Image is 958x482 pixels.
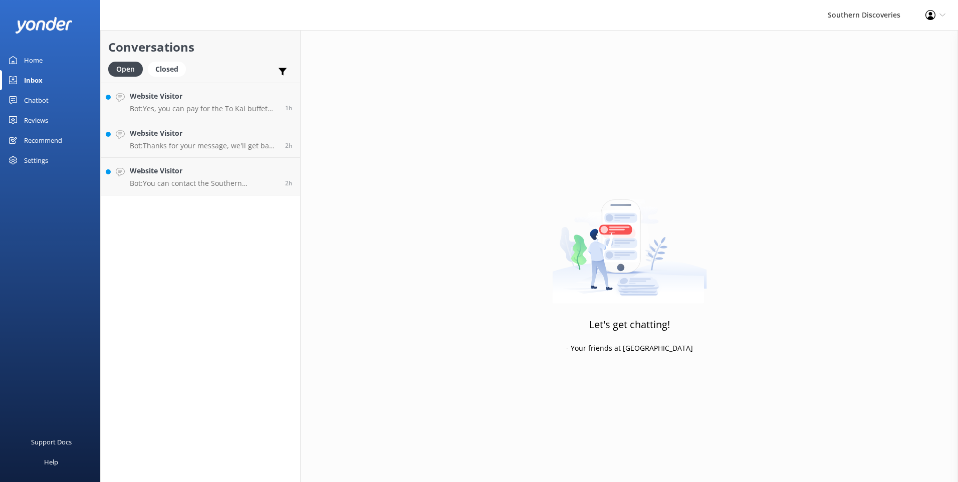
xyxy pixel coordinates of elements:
[285,179,293,187] span: Oct 04 2025 10:13am (UTC +13:00) Pacific/Auckland
[285,141,293,150] span: Oct 04 2025 10:26am (UTC +13:00) Pacific/Auckland
[566,343,693,354] p: - Your friends at [GEOGRAPHIC_DATA]
[15,17,73,34] img: yonder-white-logo.png
[101,158,300,195] a: Website VisitorBot:You can contact the Southern Discoveries team by phone at [PHONE_NUMBER] withi...
[24,130,62,150] div: Recommend
[24,90,49,110] div: Chatbot
[24,70,43,90] div: Inbox
[24,50,43,70] div: Home
[101,120,300,158] a: Website VisitorBot:Thanks for your message, we'll get back to you as soon as we can. You're also ...
[589,317,670,333] h3: Let's get chatting!
[130,141,278,150] p: Bot: Thanks for your message, we'll get back to you as soon as we can. You're also welcome to kee...
[130,179,278,188] p: Bot: You can contact the Southern Discoveries team by phone at [PHONE_NUMBER] within [GEOGRAPHIC_...
[130,104,278,113] p: Bot: Yes, you can pay for the To Kai buffet onboard the cruise boat. However, it is recommended t...
[148,63,191,74] a: Closed
[108,38,293,57] h2: Conversations
[285,104,293,112] span: Oct 04 2025 11:24am (UTC +13:00) Pacific/Auckland
[552,178,707,304] img: artwork of a man stealing a conversation from at giant smartphone
[108,62,143,77] div: Open
[44,452,58,472] div: Help
[130,128,278,139] h4: Website Visitor
[148,62,186,77] div: Closed
[108,63,148,74] a: Open
[130,91,278,102] h4: Website Visitor
[31,432,72,452] div: Support Docs
[101,83,300,120] a: Website VisitorBot:Yes, you can pay for the To Kai buffet onboard the cruise boat. However, it is...
[24,150,48,170] div: Settings
[24,110,48,130] div: Reviews
[130,165,278,176] h4: Website Visitor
